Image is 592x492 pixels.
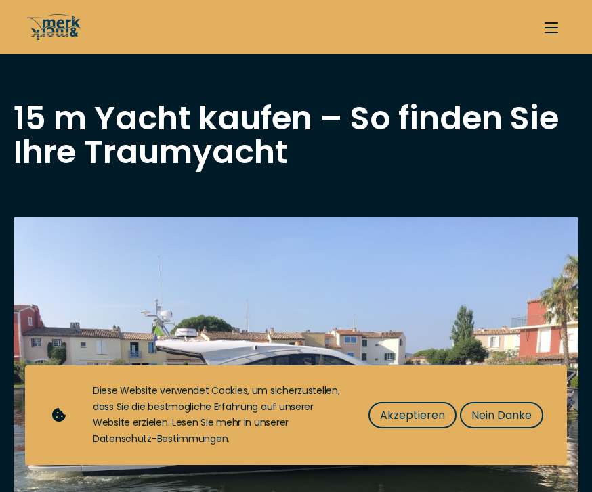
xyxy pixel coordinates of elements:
[14,102,578,169] h1: 15 m Yacht kaufen – So finden Sie Ihre Traumyacht
[460,402,543,428] button: Nein Danke
[93,383,341,447] div: Diese Website verwendet Cookies, um sicherzustellen, dass Sie die bestmögliche Erfahrung auf unse...
[380,407,445,424] span: Akzeptieren
[93,432,228,445] a: Datenschutz-Bestimmungen
[471,407,532,424] span: Nein Danke
[368,402,457,428] button: Akzeptieren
